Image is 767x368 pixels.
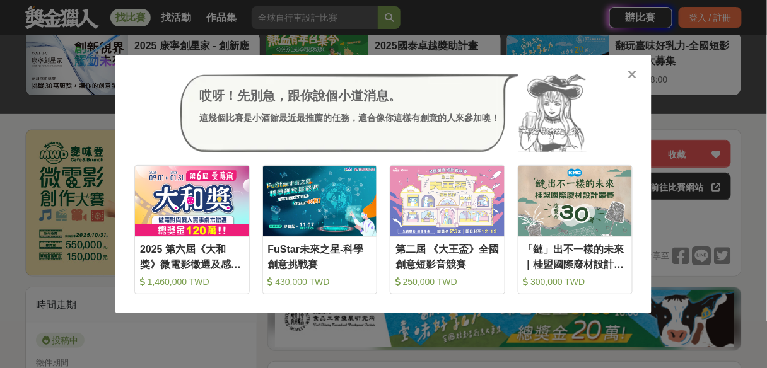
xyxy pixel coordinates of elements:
div: 哎呀！先別急，跟你說個小道消息。 [199,86,500,105]
img: Cover Image [390,166,505,236]
a: Cover Image2025 第六屆《大和獎》微電影徵選及感人實事分享 1,460,000 TWD [134,165,250,294]
img: Cover Image [518,166,633,236]
img: Cover Image [135,166,249,236]
div: 這幾個比賽是小酒館最近最推薦的任務，適合像你這樣有創意的人來參加噢！ [199,112,500,125]
a: Cover Image第二屆 《大王盃》全國創意短影音競賽 250,000 TWD [390,165,505,294]
div: 430,000 TWD [268,275,372,288]
a: Cover Image「鏈」出不一樣的未來｜桂盟國際廢材設計競賽 300,000 TWD [518,165,633,294]
a: Cover ImageFuStar未來之星-科學創意挑戰賽 430,000 TWD [262,165,378,294]
div: 第二屆 《大王盃》全國創意短影音競賽 [395,242,500,270]
div: 250,000 TWD [395,275,500,288]
div: 2025 第六屆《大和獎》微電影徵選及感人實事分享 [140,242,244,270]
div: 1,460,000 TWD [140,275,244,288]
img: Cover Image [263,166,377,236]
div: 300,000 TWD [524,275,628,288]
div: FuStar未來之星-科學創意挑戰賽 [268,242,372,270]
img: Avatar [518,74,587,153]
div: 「鏈」出不一樣的未來｜桂盟國際廢材設計競賽 [524,242,628,270]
